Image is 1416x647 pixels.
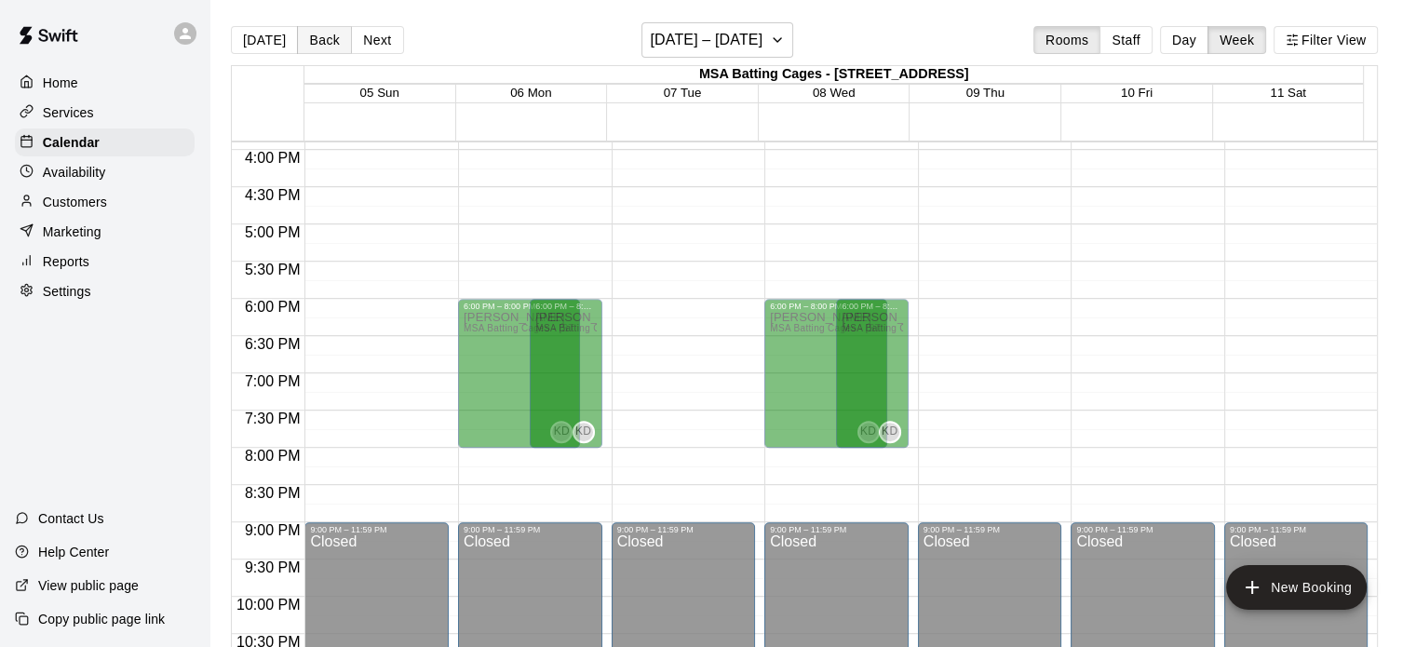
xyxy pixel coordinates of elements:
div: MSA Batting Cages - [STREET_ADDRESS] [304,66,1364,84]
span: MSA Batting Cages - [STREET_ADDRESS] [535,323,728,333]
span: KD [882,423,897,441]
span: 8:30 PM [240,485,305,501]
button: Week [1207,26,1266,54]
div: Kyle Dreger [879,421,901,443]
button: Filter View [1274,26,1378,54]
div: 9:00 PM – 11:59 PM [924,525,1057,534]
button: Staff [1099,26,1153,54]
div: 6:00 PM – 8:00 PM: Available [764,299,886,448]
span: MSA Batting Cages - [STREET_ADDRESS] [842,323,1034,333]
div: 9:00 PM – 11:59 PM [310,525,443,534]
p: Reports [43,252,89,271]
span: 6:30 PM [240,336,305,352]
button: [DATE] [231,26,298,54]
div: 9:00 PM – 11:59 PM [464,525,597,534]
p: Settings [43,282,91,301]
span: 10:00 PM [232,597,304,613]
a: Services [15,99,195,127]
button: 08 Wed [813,86,856,100]
button: add [1226,565,1367,610]
button: 10 Fri [1121,86,1153,100]
div: 6:00 PM – 8:00 PM: Available [458,299,580,448]
span: 4:00 PM [240,150,305,166]
span: MSA Batting Cages - [STREET_ADDRESS] [770,323,963,333]
p: Home [43,74,78,92]
a: Settings [15,277,195,305]
p: View public page [38,576,139,595]
button: Back [297,26,352,54]
p: Services [43,103,94,122]
div: 9:00 PM – 11:59 PM [1230,525,1363,534]
p: Calendar [43,133,100,152]
a: Marketing [15,218,195,246]
button: 06 Mon [510,86,551,100]
span: 6:00 PM [240,299,305,315]
div: 6:00 PM – 8:00 PM: Available [530,299,601,448]
h6: [DATE] – [DATE] [650,27,762,53]
a: Reports [15,248,195,276]
div: 9:00 PM – 11:59 PM [1076,525,1209,534]
div: 6:00 PM – 8:00 PM [535,302,596,311]
p: Marketing [43,222,101,241]
button: 05 Sun [360,86,399,100]
div: 6:00 PM – 8:00 PM [842,302,902,311]
button: [DATE] – [DATE] [641,22,793,58]
div: 6:00 PM – 8:00 PM [770,302,881,311]
div: 9:00 PM – 11:59 PM [617,525,750,534]
a: Availability [15,158,195,186]
a: Customers [15,188,195,216]
span: MSA Batting Cages - [STREET_ADDRESS] [464,323,656,333]
button: 07 Tue [664,86,702,100]
span: 5:00 PM [240,224,305,240]
button: 09 Thu [966,86,1005,100]
div: 6:00 PM – 8:00 PM [464,302,574,311]
a: Home [15,69,195,97]
span: 8:00 PM [240,448,305,464]
span: 7:00 PM [240,373,305,389]
p: Help Center [38,543,109,561]
span: 9:00 PM [240,522,305,538]
p: Availability [43,163,106,182]
button: Rooms [1033,26,1100,54]
button: 11 Sat [1270,86,1306,100]
a: Calendar [15,128,195,156]
div: 9:00 PM – 11:59 PM [770,525,903,534]
span: 7:30 PM [240,411,305,426]
p: Contact Us [38,509,104,528]
button: Day [1160,26,1208,54]
p: Customers [43,193,107,211]
div: Kyle Dreger [573,421,595,443]
div: 6:00 PM – 8:00 PM: Available [836,299,908,448]
span: 9:30 PM [240,559,305,575]
span: 5:30 PM [240,262,305,277]
span: 4:30 PM [240,187,305,203]
span: KD [575,423,591,441]
p: Copy public page link [38,610,165,628]
button: Next [351,26,403,54]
